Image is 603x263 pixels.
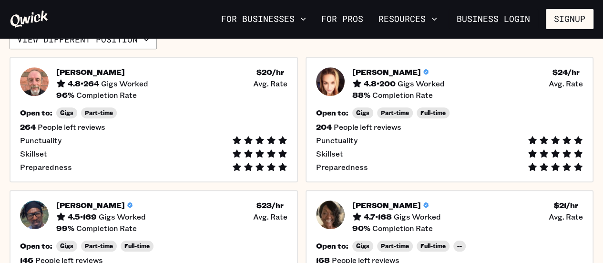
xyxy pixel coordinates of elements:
[20,108,52,117] h5: Open to:
[20,200,49,229] img: Pro headshot
[316,149,343,158] span: Skillset
[124,242,150,250] span: Full-time
[316,200,345,229] img: Pro headshot
[352,67,421,77] h5: [PERSON_NAME]
[375,11,441,27] button: Resources
[60,242,73,250] span: Gigs
[316,162,368,172] span: Preparedness
[20,122,36,132] h5: 264
[10,30,157,49] button: View different position
[20,149,47,158] span: Skillset
[38,122,105,132] span: People left reviews
[253,79,287,88] span: Avg. Rate
[60,109,73,116] span: Gigs
[364,212,392,221] h5: 4.7 • 168
[316,136,358,145] span: Punctuality
[364,79,396,88] h5: 4.8 • 200
[449,9,538,29] a: Business Login
[256,200,284,210] h5: $ 23 /hr
[76,223,137,233] span: Completion Rate
[549,212,583,221] span: Avg. Rate
[68,79,99,88] h5: 4.8 • 264
[20,162,72,172] span: Preparedness
[420,242,446,250] span: Full-time
[381,242,409,250] span: Part-time
[68,212,97,221] h5: 4.5 • 169
[10,57,298,182] button: Pro headshot[PERSON_NAME]4.8•264Gigs Worked$20/hr Avg. Rate96%Completion RateOpen to:GigsPart-tim...
[457,242,462,250] span: --
[554,200,578,210] h5: $ 21 /hr
[99,212,146,221] span: Gigs Worked
[356,109,369,116] span: Gigs
[56,67,125,77] h5: [PERSON_NAME]
[56,90,74,100] h5: 96 %
[549,79,583,88] span: Avg. Rate
[316,67,345,96] img: Pro headshot
[372,223,433,233] span: Completion Rate
[56,200,125,210] h5: [PERSON_NAME]
[85,242,113,250] span: Part-time
[101,79,148,88] span: Gigs Worked
[352,223,370,233] h5: 90 %
[306,57,594,182] button: Pro headshot[PERSON_NAME]4.8•200Gigs Worked$24/hr Avg. Rate88%Completion RateOpen to:GigsPart-tim...
[20,241,52,251] h5: Open to:
[256,67,284,77] h5: $ 20 /hr
[20,67,49,96] img: Pro headshot
[20,136,61,145] span: Punctuality
[420,109,446,116] span: Full-time
[356,242,369,250] span: Gigs
[217,11,310,27] button: For Businesses
[398,79,445,88] span: Gigs Worked
[352,90,370,100] h5: 88 %
[316,241,348,251] h5: Open to:
[316,122,332,132] h5: 204
[334,122,401,132] span: People left reviews
[56,223,74,233] h5: 99 %
[253,212,287,221] span: Avg. Rate
[372,90,433,100] span: Completion Rate
[546,9,593,29] button: Signup
[552,67,580,77] h5: $ 24 /hr
[76,90,137,100] span: Completion Rate
[352,200,421,210] h5: [PERSON_NAME]
[85,109,113,116] span: Part-time
[316,108,348,117] h5: Open to:
[381,109,409,116] span: Part-time
[317,11,367,27] a: For Pros
[394,212,441,221] span: Gigs Worked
